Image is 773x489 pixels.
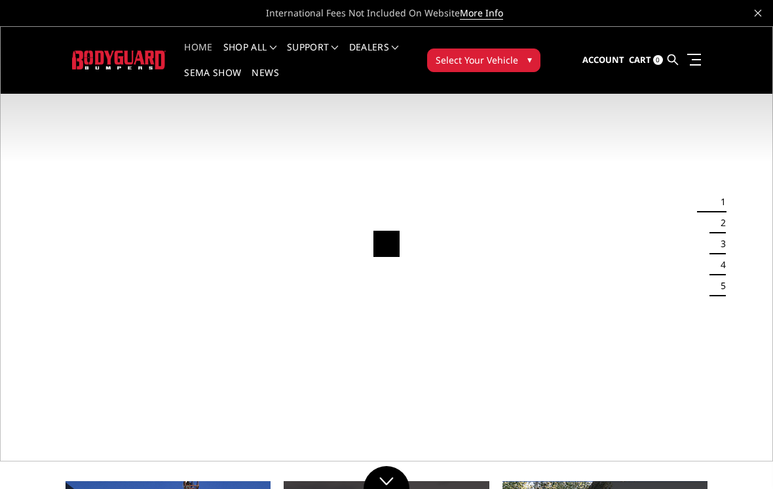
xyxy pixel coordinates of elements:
[713,254,726,275] button: 4 of 5
[349,43,399,68] a: Dealers
[653,55,663,65] span: 0
[427,49,540,72] button: Select Your Vehicle
[713,275,726,296] button: 5 of 5
[713,212,726,233] button: 2 of 5
[223,43,276,68] a: shop all
[364,466,409,489] a: Click to Down
[582,43,624,78] a: Account
[629,54,651,66] span: Cart
[72,50,166,69] img: BODYGUARD BUMPERS
[527,52,532,66] span: ▾
[713,191,726,212] button: 1 of 5
[287,43,339,68] a: Support
[582,54,624,66] span: Account
[713,233,726,254] button: 3 of 5
[629,43,663,78] a: Cart 0
[460,7,503,20] a: More Info
[184,68,241,94] a: SEMA Show
[436,53,518,67] span: Select Your Vehicle
[184,43,212,68] a: Home
[252,68,278,94] a: News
